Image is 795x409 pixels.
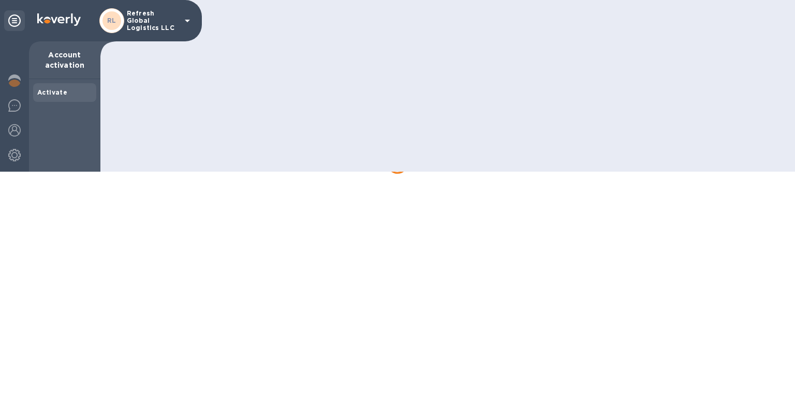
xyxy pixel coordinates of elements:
img: Logo [37,13,81,26]
p: Account activation [37,50,92,70]
b: Activate [37,88,67,96]
p: Refresh Global Logistics LLC [127,10,179,32]
b: RL [107,17,116,24]
div: Unpin categories [4,10,25,31]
